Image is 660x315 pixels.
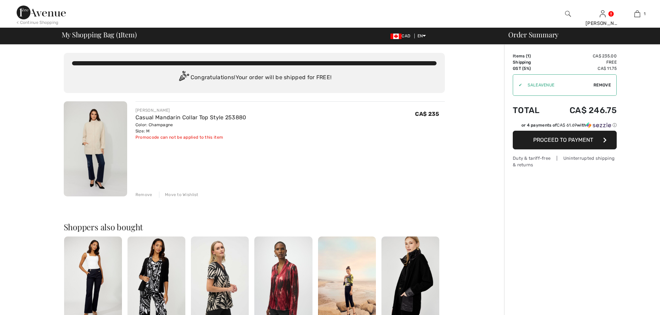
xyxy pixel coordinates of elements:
td: GST (5%) [513,65,551,72]
div: Promocode can not be applied to this item [135,134,246,140]
img: Casual Mandarin Collar Top Style 253880 [64,101,127,196]
td: Shipping [513,59,551,65]
span: 1 [527,54,529,58]
div: Congratulations! Your order will be shipped for FREE! [72,71,437,85]
span: CAD [390,34,413,38]
div: Move to Wishlist [159,192,199,198]
img: My Info [600,10,606,18]
span: CA$ 61.69 [557,123,577,128]
div: or 4 payments of with [521,122,617,128]
div: [PERSON_NAME] [135,107,246,113]
span: 1 [118,29,121,38]
td: Total [513,99,551,122]
a: Sign In [600,10,606,17]
div: ✔ [513,82,522,88]
div: Duty & tariff-free | Uninterrupted shipping & returns [513,155,617,168]
div: or 4 payments ofCA$ 61.69withSezzle Click to learn more about Sezzle [513,122,617,131]
span: Proceed to Payment [533,137,593,143]
button: Proceed to Payment [513,131,617,149]
td: Free [551,59,617,65]
div: Color: Champagne Size: M [135,122,246,134]
div: Remove [135,192,152,198]
img: Congratulation2.svg [177,71,191,85]
span: CA$ 235 [415,111,439,117]
img: 1ère Avenue [17,6,66,19]
span: 1 [644,11,645,17]
div: [PERSON_NAME] [586,20,619,27]
img: Canadian Dollar [390,34,402,39]
img: Sezzle [586,122,611,128]
h2: Shoppers also bought [64,223,445,231]
span: My Shopping Bag ( Item) [62,31,137,38]
a: 1 [620,10,654,18]
img: search the website [565,10,571,18]
td: Items ( ) [513,53,551,59]
div: < Continue Shopping [17,19,59,26]
span: Remove [593,82,611,88]
span: EN [417,34,426,38]
td: CA$ 11.75 [551,65,617,72]
td: CA$ 235.00 [551,53,617,59]
a: Casual Mandarin Collar Top Style 253880 [135,114,246,121]
td: CA$ 246.75 [551,99,617,122]
img: My Bag [634,10,640,18]
input: Promo code [522,75,593,95]
div: Order Summary [500,31,656,38]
